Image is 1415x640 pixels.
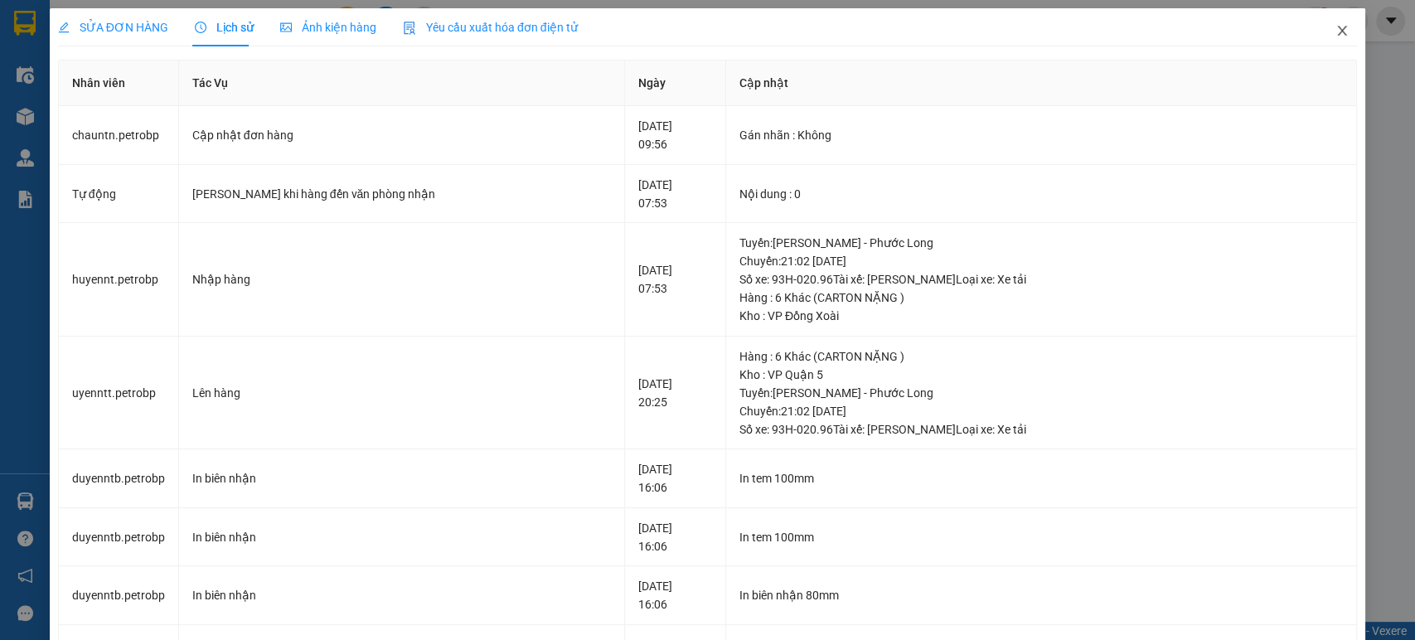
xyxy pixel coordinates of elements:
div: [DATE] 16:06 [638,519,712,555]
div: [DATE] 07:53 [638,261,712,298]
th: Nhân viên [59,61,179,106]
th: Cập nhật [726,61,1357,106]
div: [DATE] 09:56 [638,117,712,153]
div: Hàng : 6 Khác (CARTON NẶNG ) [739,347,1343,366]
span: close [1335,24,1349,37]
span: clock-circle [195,22,206,33]
span: Ảnh kiện hàng [280,21,376,34]
div: Tuyến : [PERSON_NAME] - Phước Long Chuyến: 21:02 [DATE] Số xe: 93H-020.96 Tài xế: [PERSON_NAME] ... [739,384,1343,439]
div: Cập nhật đơn hàng [192,126,611,144]
div: In tem 100mm [739,469,1343,487]
div: In biên nhận [192,528,611,546]
div: In biên nhận [192,586,611,604]
div: In biên nhận 80mm [739,586,1343,604]
div: Gán nhãn : Không [739,126,1343,144]
th: Tác Vụ [179,61,625,106]
div: Tuyến : [PERSON_NAME] - Phước Long Chuyến: 21:02 [DATE] Số xe: 93H-020.96 Tài xế: [PERSON_NAME] ... [739,234,1343,288]
div: Nội dung : 0 [739,185,1343,203]
span: Yêu cầu xuất hóa đơn điện tử [403,21,578,34]
div: Kho : VP Quận 5 [739,366,1343,384]
td: duyenntb.petrobp [59,508,179,567]
div: [DATE] 16:06 [638,577,712,613]
td: duyenntb.petrobp [59,566,179,625]
td: duyenntb.petrobp [59,449,179,508]
td: huyennt.petrobp [59,223,179,337]
span: Lịch sử [195,21,254,34]
td: Tự động [59,165,179,224]
div: [DATE] 07:53 [638,176,712,212]
img: icon [403,22,416,35]
div: Kho : VP Đồng Xoài [739,307,1343,325]
div: Lên hàng [192,384,611,402]
div: In tem 100mm [739,528,1343,546]
span: SỬA ĐƠN HÀNG [58,21,168,34]
th: Ngày [625,61,726,106]
div: [PERSON_NAME] khi hàng đến văn phòng nhận [192,185,611,203]
div: Hàng : 6 Khác (CARTON NẶNG ) [739,288,1343,307]
div: Nhập hàng [192,270,611,288]
div: In biên nhận [192,469,611,487]
td: uyenntt.petrobp [59,337,179,450]
td: chauntn.petrobp [59,106,179,165]
div: [DATE] 16:06 [638,460,712,497]
span: edit [58,22,70,33]
span: picture [280,22,292,33]
button: Close [1319,8,1365,55]
div: [DATE] 20:25 [638,375,712,411]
